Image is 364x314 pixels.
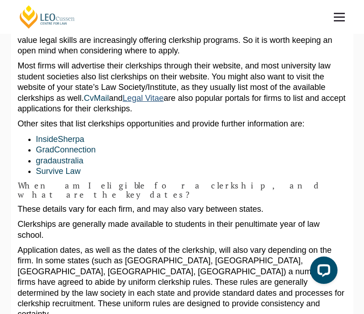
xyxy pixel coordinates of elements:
[36,135,84,144] a: InsideSherpa
[18,5,76,29] a: [PERSON_NAME] Centre for Law
[84,94,109,103] a: CvMail
[303,253,341,291] iframe: LiveChat chat widget
[18,61,347,114] p: Most firms will advertise their clerkships through their website, and most university law student...
[18,119,347,129] p: Other sites that list clerkships opportunities and provide further information are:
[36,167,81,176] a: Survive Law
[18,204,347,215] p: These details vary for each firm, and may also vary between states.
[123,94,164,103] a: Legal Vitae
[36,145,96,154] a: GradConnection
[18,181,347,199] h4: When am I eligible for a clerkship, and what are the key dates?
[36,156,84,165] a: gradaustralia
[18,219,347,241] p: Clerkships are generally made available to students in their penultimate year of law school.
